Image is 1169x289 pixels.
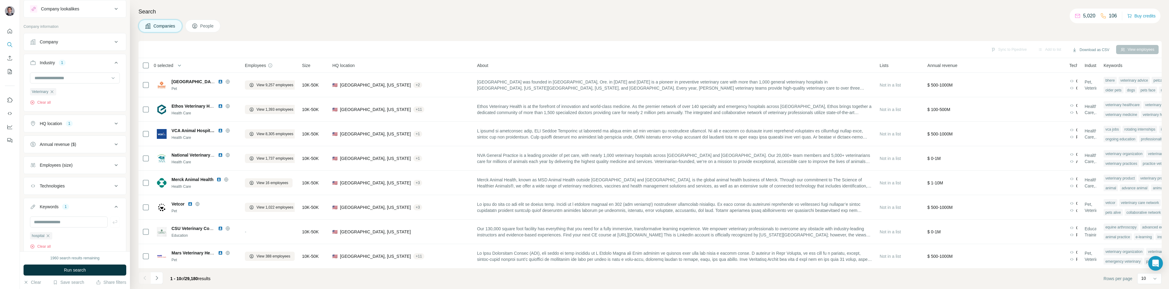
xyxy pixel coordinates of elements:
span: hospital [32,233,44,239]
div: + 1 [413,156,422,161]
img: LinkedIn logo [218,226,223,231]
button: Industry1 [24,55,126,72]
span: Health Care, Pet, Veterinary, Hospital, Animal Feed [1085,152,1104,165]
button: Keywords1 [24,199,126,217]
img: LinkedIn logo [216,177,221,182]
div: Technologies [40,183,65,189]
div: pets alive [1104,209,1123,216]
button: Clear all [30,100,51,105]
img: Logo of Merck Animal Health [157,178,167,188]
span: 29,180 [185,276,198,281]
span: Rows per page [1104,276,1132,282]
span: Flywheel, [1076,232,1077,238]
span: $ 500-1000M [927,254,953,259]
button: View 388 employees [245,252,295,261]
span: 1 - 10 [170,276,181,281]
button: Run search [24,265,126,276]
div: equine arthroscopy [1104,224,1138,231]
span: 🇺🇸 [332,82,337,88]
div: + 11 [413,107,424,112]
span: 10K-50K [302,180,319,186]
span: - [245,229,246,234]
div: older pets [1104,87,1123,94]
div: 1 [62,204,69,209]
span: Google Tag Manager, [1076,249,1077,255]
span: Not in a list [880,132,901,136]
button: Use Surfe on LinkedIn [5,94,15,106]
span: Industry [1085,62,1100,69]
span: Amplitude, [1076,158,1077,165]
h4: Search [138,7,1162,16]
span: Health Care, Pharmaceutical, Veterinary, Biotechnology, Pet, Animal Feed, Life Science [1085,177,1104,189]
span: [GEOGRAPHIC_DATA], [US_STATE] [340,82,411,88]
span: Veterinary [32,89,48,94]
img: LinkedIn logo [218,104,223,109]
span: Keywords [1104,62,1122,69]
div: + 11 [413,254,424,259]
div: petcare [1152,77,1167,84]
div: veterinary organization [1104,150,1144,157]
div: Health Care [171,135,238,140]
span: Technologies [1069,62,1094,69]
button: Use Surfe API [5,108,15,119]
span: Not in a list [880,254,901,259]
button: HQ location1 [24,116,126,131]
span: $ 500-1000M [927,205,953,210]
span: Google Tag Manager, [1076,78,1077,84]
button: View 9,257 employees [245,80,298,90]
button: My lists [5,66,15,77]
div: 1 [59,60,66,65]
div: animals [1151,184,1167,192]
button: Annual revenue ($) [24,137,126,152]
span: $ 0-1M [927,229,941,234]
div: emergency veterinary [1104,258,1142,265]
span: Google Tag Manager, [1076,176,1077,182]
img: LinkedIn logo [218,79,223,84]
div: veterinary medicine [1104,111,1139,118]
span: 10K-50K [302,155,319,161]
p: 5,020 [1083,12,1095,20]
img: LinkedIn logo [218,128,223,133]
span: Run search [64,267,86,273]
span: Python, [1076,134,1077,140]
div: Keywords [40,204,58,210]
p: 106 [1109,12,1117,20]
span: Google Tag Manager, [1076,151,1077,157]
span: 🇺🇸 [332,106,337,113]
span: [GEOGRAPHIC_DATA] was founded in [GEOGRAPHIC_DATA], Ore. in [DATE] and [DATE] is a pioneer in pre... [477,79,872,91]
div: HQ location [40,120,62,127]
div: 1960 search results remaining [50,255,100,261]
button: Clear [24,279,41,285]
span: $ 1-10M [927,180,943,185]
span: Font Awesome, [1076,256,1077,262]
div: Pet [171,86,238,91]
div: ongoing education [1104,135,1137,143]
button: Buy credits [1127,12,1156,20]
div: Annual revenue ($) [40,141,76,147]
span: Merck Animal Health [171,176,213,183]
img: Logo of National Veterinary Associates [157,154,167,163]
span: [GEOGRAPHIC_DATA], [US_STATE] [340,106,411,113]
img: LinkedIn logo [218,153,223,157]
div: bhere [1104,77,1117,84]
div: Health Care [171,110,238,116]
span: NVA General Practice is a leading provider of pet care, with nearly 1,000 veterinary hospitals ac... [477,152,872,165]
span: Glide.js, [1076,183,1077,189]
button: Search [5,39,15,50]
button: Employees (size) [24,158,126,172]
div: Pet [171,208,238,214]
div: Open Intercom Messenger [1148,256,1163,271]
span: Our 130,000 square foot facility has everything that you need for a fully immersive, transformati... [477,226,872,238]
span: 10K-50K [302,229,319,235]
span: Ethos Veterinary Health is at the forefront of innovation and world-class medicine. As the premie... [477,103,872,116]
div: Education [171,233,238,238]
div: animal [1104,184,1118,192]
div: veterinary care network [1119,199,1161,206]
span: $ 0-1M [927,156,941,161]
span: Annual revenue [927,62,957,69]
div: veterinary product [1104,175,1137,182]
span: results [170,276,211,281]
span: GSAP, [1076,85,1077,91]
button: Clear all [30,244,51,249]
span: 10K-50K [302,106,319,113]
